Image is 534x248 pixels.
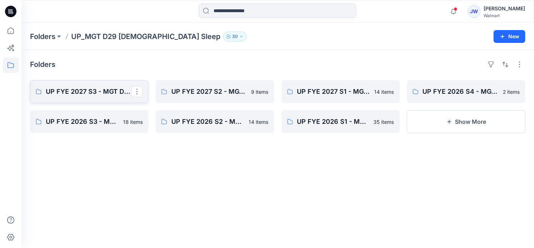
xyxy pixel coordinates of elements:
p: UP FYE 2026 S4 - MGT D29 [DEMOGRAPHIC_DATA] Sleepwear Styles [423,87,499,97]
button: 30 [223,31,247,42]
a: UP FYE 2026 S4 - MGT D29 [DEMOGRAPHIC_DATA] Sleepwear Styles2 items [407,80,525,103]
div: [PERSON_NAME] [484,4,525,13]
p: UP_MGT D29 [DEMOGRAPHIC_DATA] Sleep [71,31,220,42]
p: 14 items [249,118,269,126]
p: UP FYE 2027 S1 - MGT D29 [DEMOGRAPHIC_DATA] Sleepwear [297,87,370,97]
p: 35 items [374,118,394,126]
p: UP FYE 2026 S1 - MGT D29 [DEMOGRAPHIC_DATA] Sleepwear [297,117,369,127]
p: UP FYE 2026 S2 - MGT D29 [DEMOGRAPHIC_DATA] Sleepwear [171,117,244,127]
p: UP FYE 2026 S3 - MGT D29 [DEMOGRAPHIC_DATA] Sleepwear [46,117,119,127]
a: Folders [30,31,55,42]
div: Walmart [484,13,525,18]
p: UP FYE 2027 S3 - MGT D29 [DEMOGRAPHIC_DATA] Sleepwear [46,87,131,97]
p: 18 items [123,118,143,126]
a: UP FYE 2027 S1 - MGT D29 [DEMOGRAPHIC_DATA] Sleepwear14 items [281,80,400,103]
p: UP FYE 2027 S2 - MGT D29 [DEMOGRAPHIC_DATA] Sleepwear [171,87,247,97]
a: UP FYE 2026 S1 - MGT D29 [DEMOGRAPHIC_DATA] Sleepwear35 items [281,110,400,133]
a: UP FYE 2026 S2 - MGT D29 [DEMOGRAPHIC_DATA] Sleepwear14 items [156,110,274,133]
p: 9 items [251,88,269,96]
div: JW [468,5,481,18]
a: UP FYE 2027 S3 - MGT D29 [DEMOGRAPHIC_DATA] Sleepwear [30,80,148,103]
a: UP FYE 2027 S2 - MGT D29 [DEMOGRAPHIC_DATA] Sleepwear9 items [156,80,274,103]
a: UP FYE 2026 S3 - MGT D29 [DEMOGRAPHIC_DATA] Sleepwear18 items [30,110,148,133]
h4: Folders [30,60,55,69]
p: 14 items [374,88,394,96]
p: 2 items [503,88,520,96]
p: 30 [232,33,238,40]
button: Show More [407,110,525,133]
button: New [494,30,525,43]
